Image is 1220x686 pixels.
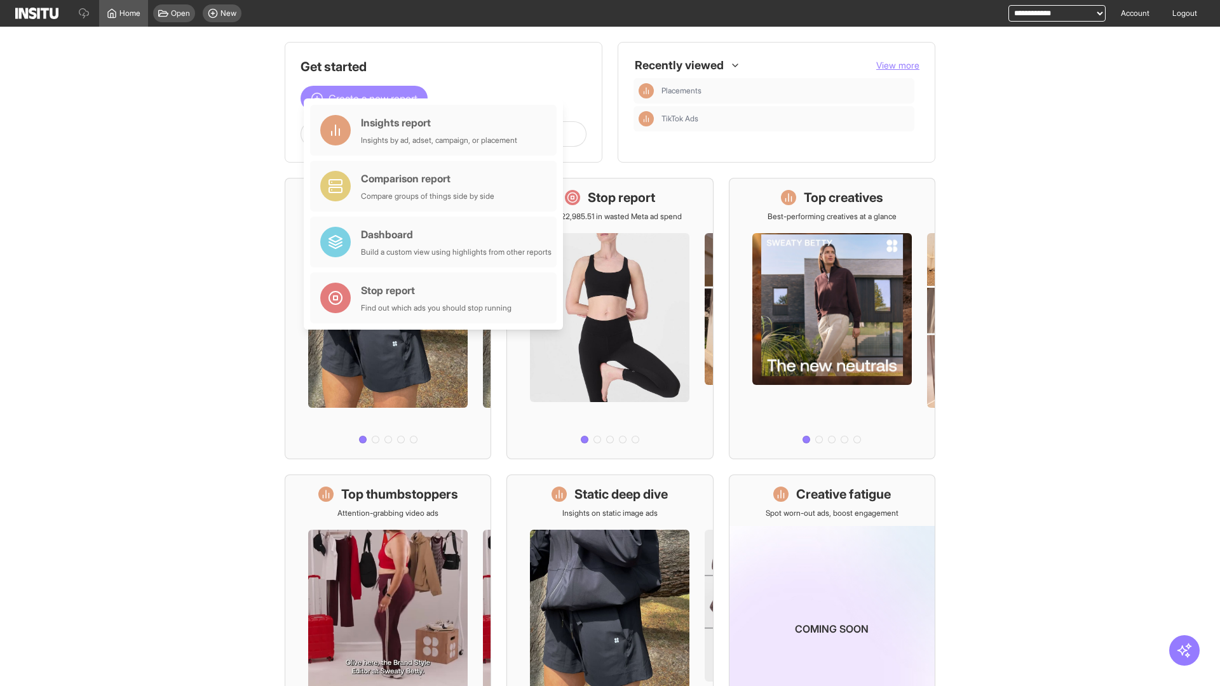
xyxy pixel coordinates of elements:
[220,8,236,18] span: New
[361,115,517,130] div: Insights report
[876,60,919,71] span: View more
[768,212,897,222] p: Best-performing creatives at a glance
[361,191,494,201] div: Compare groups of things side by side
[301,58,586,76] h1: Get started
[729,178,935,459] a: Top creativesBest-performing creatives at a glance
[661,114,909,124] span: TikTok Ads
[15,8,58,19] img: Logo
[661,114,698,124] span: TikTok Ads
[361,171,494,186] div: Comparison report
[361,135,517,145] div: Insights by ad, adset, campaign, or placement
[588,189,655,206] h1: Stop report
[876,59,919,72] button: View more
[538,212,682,222] p: Save £22,985.51 in wasted Meta ad spend
[337,508,438,518] p: Attention-grabbing video ads
[661,86,909,96] span: Placements
[171,8,190,18] span: Open
[119,8,140,18] span: Home
[361,303,512,313] div: Find out which ads you should stop running
[804,189,883,206] h1: Top creatives
[639,111,654,126] div: Insights
[661,86,701,96] span: Placements
[574,485,668,503] h1: Static deep dive
[285,178,491,459] a: What's live nowSee all active ads instantly
[361,247,552,257] div: Build a custom view using highlights from other reports
[341,485,458,503] h1: Top thumbstoppers
[301,86,428,111] button: Create a new report
[361,283,512,298] div: Stop report
[506,178,713,459] a: Stop reportSave £22,985.51 in wasted Meta ad spend
[562,508,658,518] p: Insights on static image ads
[639,83,654,98] div: Insights
[361,227,552,242] div: Dashboard
[329,91,417,106] span: Create a new report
